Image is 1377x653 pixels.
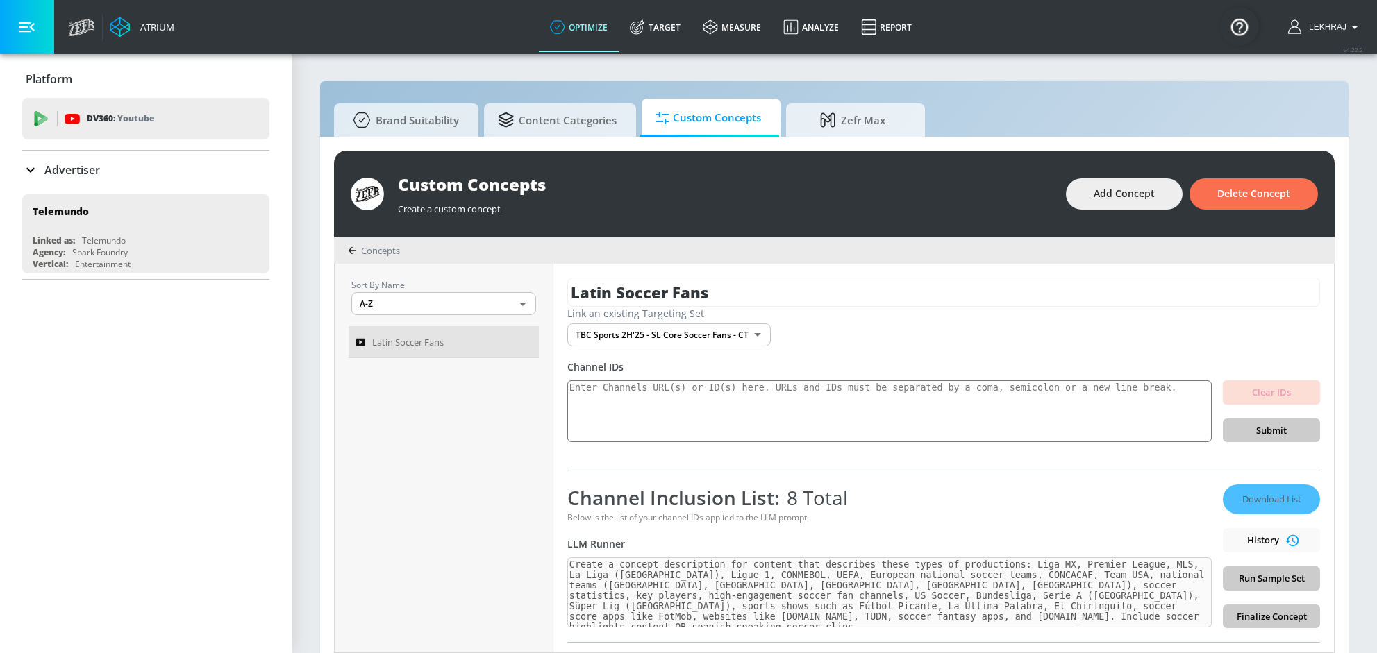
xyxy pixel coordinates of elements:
button: Delete Concept [1190,178,1318,210]
p: Youtube [117,111,154,126]
button: Add Concept [1066,178,1183,210]
a: Target [619,2,692,52]
div: DV360: Youtube [22,98,269,139]
div: Atrium [135,21,174,33]
span: Brand Suitability [348,103,459,137]
p: Platform [26,71,72,87]
textarea: Create a concept description for content that describes these types of productions: Liga MX, Prem... [567,557,1212,627]
div: Channel IDs [567,360,1320,373]
span: v 4.22.2 [1344,46,1363,53]
a: Latin Soccer Fans [349,326,539,358]
div: Platform [22,60,269,99]
a: Analyze [772,2,850,52]
a: Report [850,2,923,52]
div: Entertainment [75,258,131,270]
p: Sort By Name [351,278,536,292]
button: Open Resource Center [1220,7,1259,46]
p: Advertiser [44,162,100,178]
a: Atrium [110,17,174,37]
span: Add Concept [1094,185,1155,203]
div: Channel Inclusion List: [567,484,1212,511]
div: Vertical: [33,258,68,270]
div: Below is the list of your channel IDs applied to the LLM prompt. [567,511,1212,523]
div: Agency: [33,246,65,258]
a: optimize [539,2,619,52]
a: measure [692,2,772,52]
span: Zefr Max [800,103,906,137]
div: Linked as: [33,235,75,246]
div: Concepts [348,244,400,257]
span: Latin Soccer Fans [372,334,444,350]
div: TelemundoLinked as:TelemundoAgency:Spark FoundryVertical:Entertainment [22,194,269,273]
span: Concepts [361,244,400,257]
div: Custom Concepts [398,173,1052,196]
span: login as: lekhraj.bhadava@zefr.com [1303,22,1346,32]
span: Custom Concepts [656,101,761,135]
p: DV360: [87,111,154,126]
div: Telemundo [33,205,89,218]
button: Clear IDs [1223,380,1320,405]
span: 8 Total [780,484,848,511]
div: Create a custom concept [398,196,1052,215]
span: Clear IDs [1234,384,1309,400]
div: Telemundo [82,235,126,246]
div: Link an existing Targeting Set [567,307,1320,320]
div: Advertiser [22,151,269,189]
span: Content Categories [498,103,617,137]
div: TBC Sports 2H'25 - SL Core Soccer Fans - CT [567,323,771,346]
div: Spark Foundry [72,246,128,258]
button: Lekhraj [1288,19,1363,35]
span: Delete Concept [1217,185,1290,203]
div: A-Z [351,292,536,315]
div: LLM Runner [567,537,1212,550]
